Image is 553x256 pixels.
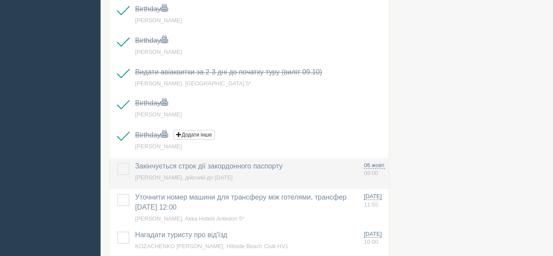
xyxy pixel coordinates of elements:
a: [PERSON_NAME], [GEOGRAPHIC_DATA] 5* [135,80,251,87]
span: 08:00 [364,170,378,176]
a: [PERSON_NAME] [135,17,182,24]
a: KOZACHENKO [PERSON_NAME], Hillside Beach Club HV1 [135,243,288,249]
span: [DATE] [364,231,382,238]
a: 06 жовт. 08:00 [364,161,385,178]
a: [DATE] 11:55 [364,193,385,209]
a: Видати авіаквитки за 2-3 дні до початку туру (виліт 09.10) [135,68,322,76]
a: Уточнити номер машини для трансферу між готелями, трансфер [DATE] 12:00 [135,193,347,211]
a: Birthday [135,37,168,44]
a: [DATE] 10:00 [364,230,385,246]
span: [DATE] [364,193,382,200]
a: Нагадати туристу про від'їзд [135,231,227,238]
a: [PERSON_NAME] [135,49,182,55]
a: Birthday [135,5,168,13]
a: [PERSON_NAME], Akka Hotels Antedon 5* [135,215,244,222]
span: 06 жовт. [364,162,385,169]
button: Додати інше [174,130,214,140]
span: 11:55 [364,201,378,208]
a: Birthday [135,131,168,139]
a: Birthday [135,99,168,107]
a: [PERSON_NAME] [135,111,182,118]
a: [PERSON_NAME], дійсний до [DATE] [135,174,233,181]
span: 10:00 [364,238,378,245]
a: [PERSON_NAME] [135,143,182,150]
a: Закінчується строк дії закордонного паспорту [135,162,282,170]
